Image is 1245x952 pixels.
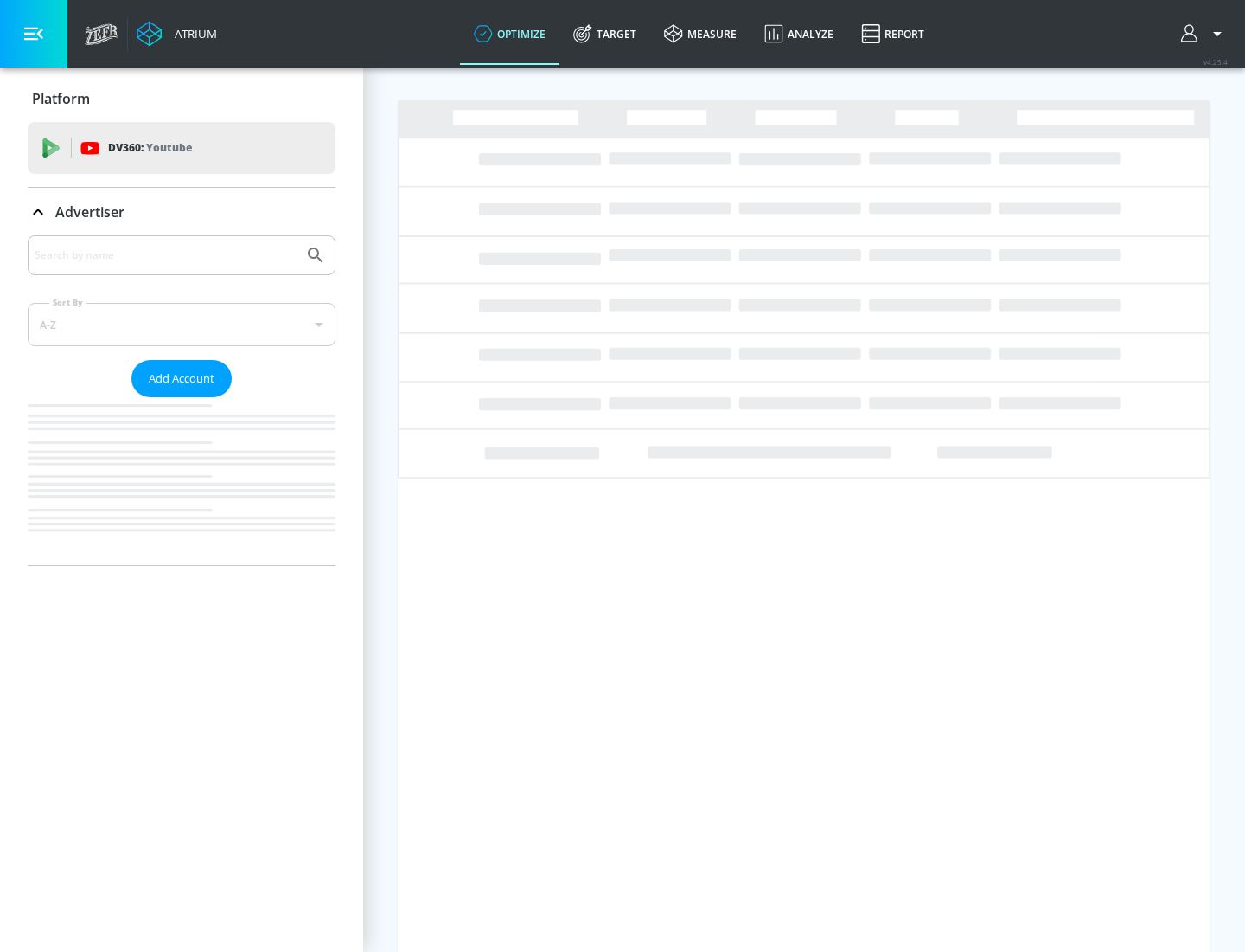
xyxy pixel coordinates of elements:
a: Report [847,3,938,65]
p: Youtube [146,138,192,157]
span: Add Account [149,369,214,389]
div: DV360: Youtube [28,122,335,174]
a: Analyze [750,3,847,65]
a: Target [559,3,650,65]
button: Add Account [131,360,232,397]
label: Sort By [49,297,86,308]
div: Platform [28,74,335,123]
div: A-Z [28,303,335,346]
input: Search by name [35,244,297,267]
a: Atrium [137,21,217,47]
a: optimize [460,3,559,65]
div: Atrium [168,26,217,42]
div: Advertiser [28,235,335,565]
div: Advertiser [28,188,335,236]
a: measure [650,3,750,65]
span: v 4.25.4 [1203,57,1228,67]
p: Platform [32,89,90,108]
p: DV360: [108,138,192,158]
nav: list of Advertiser [28,397,335,565]
p: Advertiser [55,203,124,222]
